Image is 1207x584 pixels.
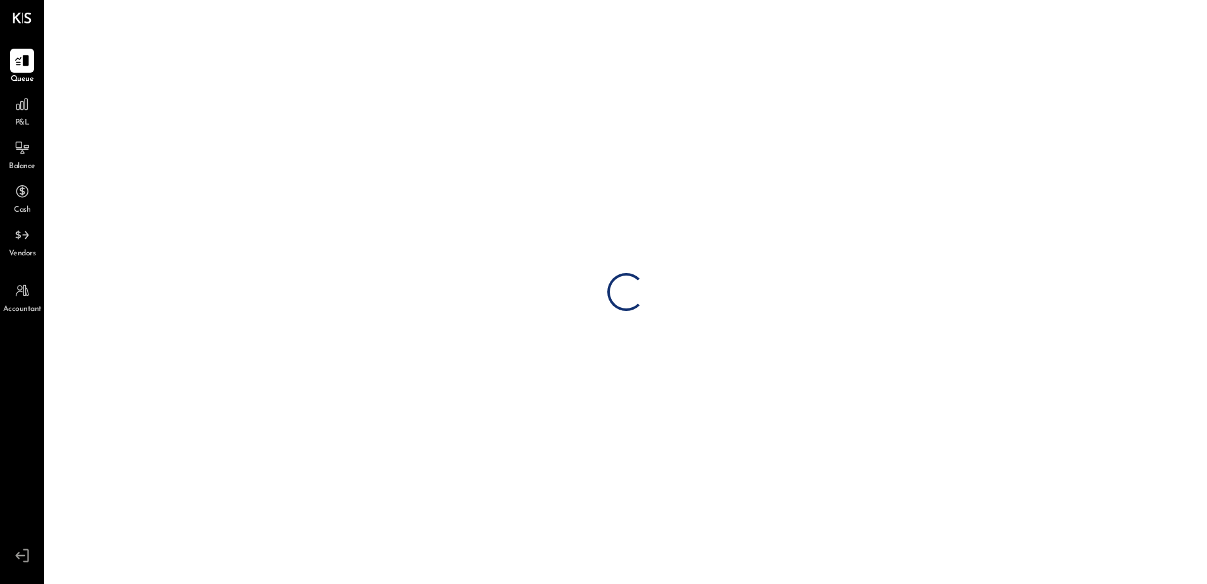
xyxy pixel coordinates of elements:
span: Vendors [9,248,36,260]
a: Vendors [1,223,44,260]
a: Queue [1,49,44,85]
a: Balance [1,136,44,173]
span: Balance [9,161,35,173]
span: Queue [11,74,34,85]
a: P&L [1,92,44,129]
a: Accountant [1,279,44,315]
span: P&L [15,118,30,129]
span: Accountant [3,304,42,315]
span: Cash [14,205,30,216]
a: Cash [1,179,44,216]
